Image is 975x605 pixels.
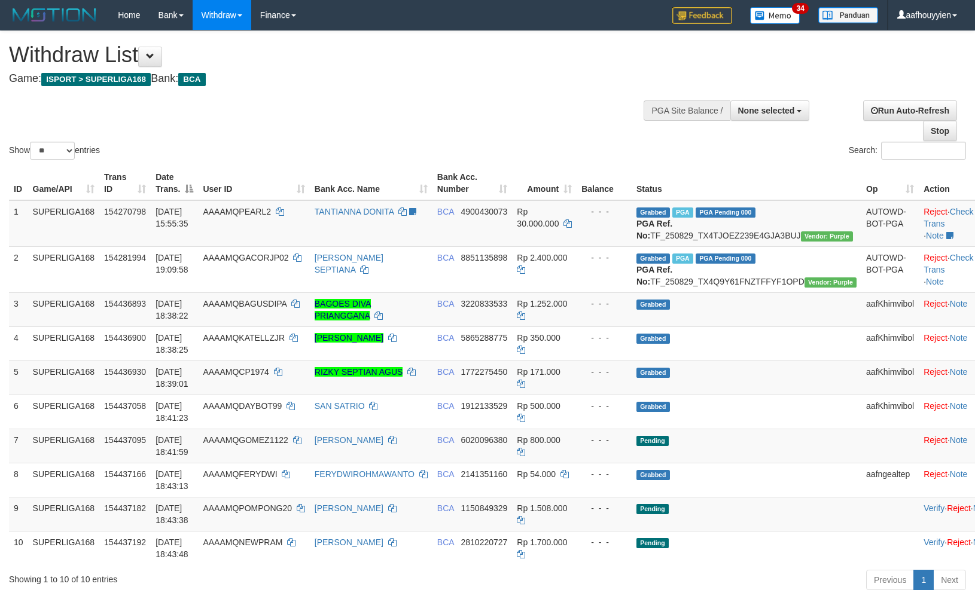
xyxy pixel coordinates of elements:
td: 4 [9,326,28,360]
span: Grabbed [636,253,670,264]
a: Reject [947,503,971,513]
span: Rp 171.000 [517,367,560,377]
span: Rp 800.000 [517,435,560,445]
td: 3 [9,292,28,326]
span: Copy 3220833533 to clipboard [461,299,507,308]
a: Reject [924,207,947,216]
div: - - - [581,536,627,548]
div: - - - [581,502,627,514]
span: BCA [437,299,454,308]
span: BCA [437,435,454,445]
th: Date Trans.: activate to sort column descending [151,166,198,200]
th: User ID: activate to sort column ascending [198,166,309,200]
span: [DATE] 15:55:35 [156,207,188,228]
td: 6 [9,395,28,429]
span: 154437166 [104,469,146,479]
span: Rp 54.000 [517,469,556,479]
th: Status [632,166,861,200]
a: Run Auto-Refresh [863,100,957,121]
div: PGA Site Balance / [644,100,730,121]
span: BCA [437,253,454,262]
a: Reject [924,435,947,445]
span: AAAAMQNEWPRAM [203,537,282,547]
a: Note [950,469,968,479]
span: [DATE] 18:39:01 [156,367,188,389]
span: 154436900 [104,333,146,343]
span: BCA [437,401,454,411]
a: Note [950,333,968,343]
h1: Withdraw List [9,43,638,67]
span: [DATE] 18:41:23 [156,401,188,423]
span: 154436893 [104,299,146,308]
a: Note [950,299,968,308]
td: SUPERLIGA168 [28,360,100,395]
a: 1 [913,570,934,590]
td: SUPERLIGA168 [28,429,100,463]
span: Copy 1912133529 to clipboard [461,401,507,411]
th: Amount: activate to sort column ascending [512,166,577,200]
th: ID [9,166,28,200]
a: [PERSON_NAME] [315,537,383,547]
a: Reject [924,333,947,343]
span: [DATE] 18:43:13 [156,469,188,491]
span: AAAAMQGOMEZ1122 [203,435,288,445]
span: Pending [636,504,669,514]
span: Grabbed [636,402,670,412]
span: BCA [437,503,454,513]
button: None selected [730,100,810,121]
div: - - - [581,434,627,446]
span: [DATE] 18:43:38 [156,503,188,525]
span: 154437192 [104,537,146,547]
td: 9 [9,497,28,531]
span: BCA [437,367,454,377]
td: 5 [9,360,28,395]
a: SAN SATRIO [315,401,365,411]
a: Next [933,570,966,590]
td: aafKhimvibol [861,395,919,429]
span: Copy 2810220727 to clipboard [461,537,507,547]
td: SUPERLIGA168 [28,326,100,360]
td: SUPERLIGA168 [28,246,100,292]
b: PGA Ref. No: [636,219,672,240]
img: Feedback.jpg [672,7,732,24]
th: Balance [577,166,632,200]
span: Marked by aafmaleo [672,207,693,218]
span: BCA [437,537,454,547]
label: Search: [849,142,966,160]
span: [DATE] 18:38:25 [156,333,188,355]
span: 154437058 [104,401,146,411]
a: [PERSON_NAME] SEPTIANA [315,253,383,274]
div: - - - [581,366,627,378]
a: Note [950,401,968,411]
th: Game/API: activate to sort column ascending [28,166,100,200]
span: Marked by aafnonsreyleab [672,253,693,264]
a: Stop [923,121,957,141]
span: Copy 4900430073 to clipboard [461,207,507,216]
span: Rp 1.252.000 [517,299,567,308]
td: SUPERLIGA168 [28,200,100,247]
a: Verify [924,503,944,513]
span: AAAAMQPEARL2 [203,207,271,216]
span: AAAAMQDAYBOT99 [203,401,282,411]
span: Pending [636,436,669,446]
select: Showentries [30,142,75,160]
a: Reject [947,537,971,547]
span: Copy 5865288775 to clipboard [461,333,507,343]
a: Note [950,435,968,445]
a: [PERSON_NAME] [315,435,383,445]
span: 154437182 [104,503,146,513]
span: AAAAMQCP1974 [203,367,269,377]
a: Reject [924,253,947,262]
td: TF_250829_TX4TJOEZ239E4GJA3BUJ [632,200,861,247]
a: TANTIANNA DONITA [315,207,394,216]
label: Show entries [9,142,100,160]
span: BCA [437,333,454,343]
span: BCA [178,73,205,86]
span: PGA Pending [696,253,755,264]
div: - - - [581,468,627,480]
td: SUPERLIGA168 [28,292,100,326]
input: Search: [881,142,966,160]
span: Rp 1.700.000 [517,537,567,547]
td: aafKhimvibol [861,326,919,360]
span: AAAAMQGACORJP02 [203,253,288,262]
